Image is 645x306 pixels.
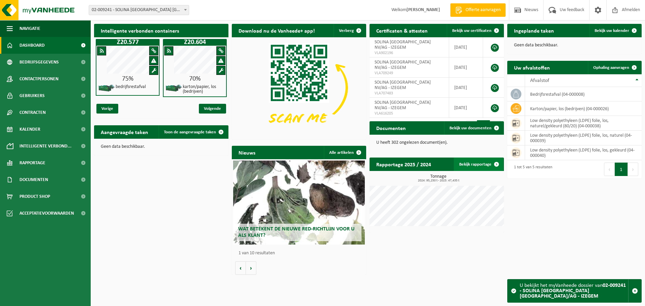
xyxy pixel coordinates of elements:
[164,76,226,82] div: 70%
[593,65,629,70] span: Ophaling aanvragen
[19,37,45,54] span: Dashboard
[449,78,483,98] td: [DATE]
[507,61,557,74] h2: Uw afvalstoffen
[375,50,444,56] span: VLA902196
[19,121,40,138] span: Kalender
[444,121,503,135] a: Bekijk uw documenten
[530,78,549,83] span: Afvalstof
[19,205,74,222] span: Acceptatievoorwaarden
[376,140,497,145] p: U heeft 302 ongelezen document(en).
[165,39,225,46] h1: Z20.604
[19,20,40,37] span: Navigatie
[116,85,146,89] h4: bedrijfsrestafval
[19,71,58,87] span: Contactpersonen
[520,279,628,302] div: U bekijkt het myVanheede dossier van
[98,84,115,92] img: HK-XZ-20-GN-01
[370,24,434,37] h2: Certificaten & attesten
[449,37,483,57] td: [DATE]
[375,100,431,111] span: SOLINA [GEOGRAPHIC_DATA] NV/AG - IZEGEM
[406,7,440,12] strong: [PERSON_NAME]
[232,37,366,138] img: Download de VHEPlus App
[19,54,59,71] span: Bedrijfsgegevens
[449,98,483,118] td: [DATE]
[514,43,635,48] p: Geen data beschikbaar.
[525,116,642,131] td: low density polyethyleen (LDPE) folie, los, naturel/gekleurd (80/20) (04-000038)
[199,104,226,114] span: Volgende
[464,7,502,13] span: Offerte aanvragen
[334,24,365,37] button: Verberg
[370,121,413,134] h2: Documenten
[449,57,483,78] td: [DATE]
[511,162,552,177] div: 1 tot 5 van 5 resultaten
[375,71,444,76] span: VLA709249
[615,163,628,176] button: 1
[589,24,641,37] a: Bekijk uw kalender
[101,144,222,149] p: Geen data beschikbaar.
[96,104,118,114] span: Vorige
[94,24,228,37] h2: Intelligente verbonden containers
[89,5,189,15] span: 02-009241 - SOLINA BELGIUM NV/AG - IZEGEM
[525,145,642,160] td: low density polyethyleen (LDPE) folie, los, gekleurd (04-000040)
[525,131,642,145] td: low density polyethyleen (LDPE) folie, los, naturel (04-000039)
[164,130,216,134] span: Toon de aangevraagde taken
[324,146,365,159] a: Alle artikelen
[370,158,438,171] h2: Rapportage 2025 / 2024
[604,163,615,176] button: Previous
[525,101,642,116] td: karton/papier, los (bedrijven) (04-000026)
[19,104,46,121] span: Contracten
[507,24,561,37] h2: Ingeplande taken
[449,126,491,130] span: Bekijk uw documenten
[447,24,503,37] a: Bekijk uw certificaten
[19,188,50,205] span: Product Shop
[19,155,45,171] span: Rapportage
[375,40,431,50] span: SOLINA [GEOGRAPHIC_DATA] NV/AG - IZEGEM
[375,60,431,70] span: SOLINA [GEOGRAPHIC_DATA] NV/AG - IZEGEM
[165,84,182,92] img: HK-XZ-20-GN-01
[19,87,45,104] span: Gebruikers
[452,29,491,33] span: Bekijk uw certificaten
[19,138,72,155] span: Intelligente verbond...
[232,146,262,159] h2: Nieuws
[628,163,638,176] button: Next
[588,61,641,74] a: Ophaling aanvragen
[246,261,256,275] button: Volgende
[238,226,354,238] span: Wat betekent de nieuwe RED-richtlijn voor u als klant?
[233,161,365,245] a: Wat betekent de nieuwe RED-richtlijn voor u als klant?
[235,261,246,275] button: Vorige
[339,29,354,33] span: Verberg
[97,39,158,46] h1: Z20.577
[373,174,504,182] h3: Tonnage
[159,125,228,139] a: Toon de aangevraagde taken
[375,111,444,116] span: VLA616205
[595,29,629,33] span: Bekijk uw kalender
[454,158,503,171] a: Bekijk rapportage
[94,125,155,138] h2: Aangevraagde taken
[96,76,159,82] div: 75%
[183,85,224,94] h4: karton/papier, los (bedrijven)
[375,80,431,90] span: SOLINA [GEOGRAPHIC_DATA] NV/AG - IZEGEM
[19,171,48,188] span: Documenten
[239,251,363,256] p: 1 van 10 resultaten
[525,87,642,101] td: bedrijfsrestafval (04-000008)
[375,91,444,96] span: VLA707483
[232,24,321,37] h2: Download nu de Vanheede+ app!
[450,3,506,17] a: Offerte aanvragen
[520,283,626,299] strong: 02-009241 - SOLINA [GEOGRAPHIC_DATA] [GEOGRAPHIC_DATA]/AG - IZEGEM
[373,179,504,182] span: 2024: 95,250 t - 2025: 47,435 t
